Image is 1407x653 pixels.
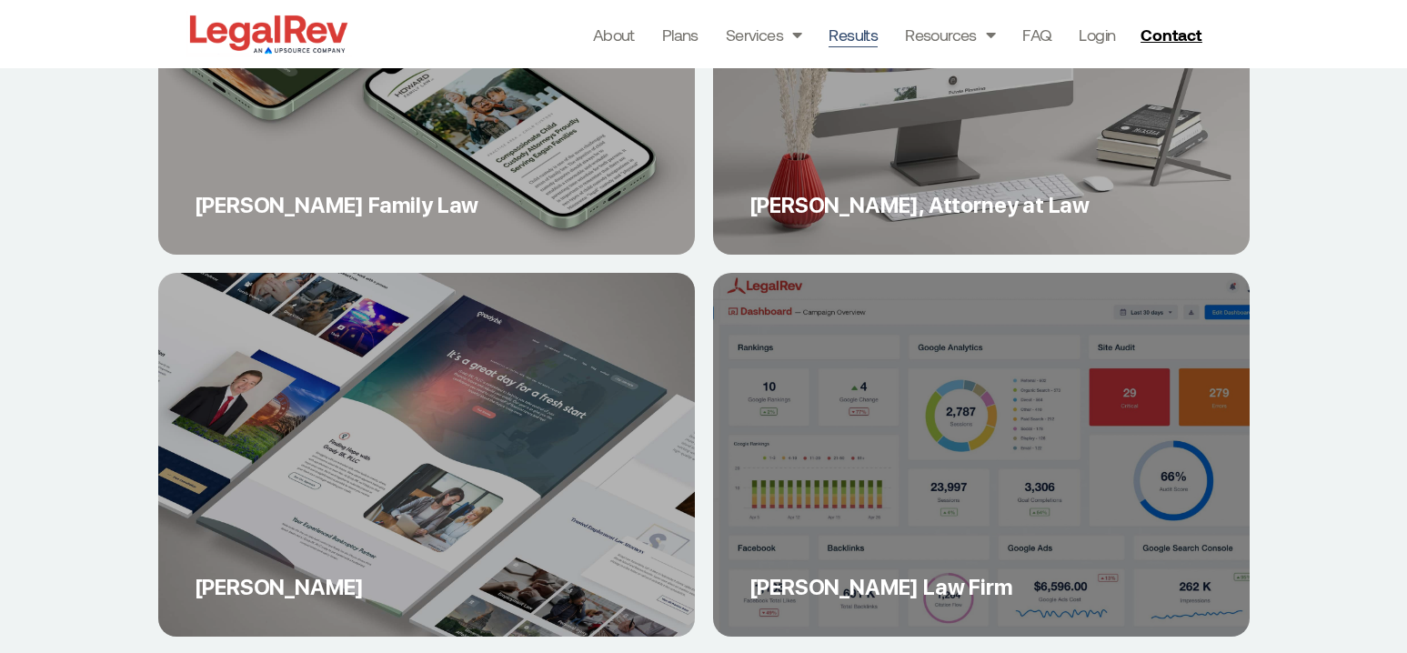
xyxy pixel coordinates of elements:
span: Contact [1141,26,1201,43]
a: About [593,22,635,47]
a: [PERSON_NAME] Law Firm [713,273,1250,637]
a: Services [726,22,802,47]
h2: [PERSON_NAME], Attorney at Law [749,192,1213,218]
a: [PERSON_NAME] [158,273,695,637]
h2: [PERSON_NAME] [195,574,658,600]
a: Contact [1133,20,1213,49]
a: Plans [662,22,698,47]
a: Results [829,22,878,47]
nav: Menu [593,22,1116,47]
a: Login [1079,22,1115,47]
h2: [PERSON_NAME] Family Law [195,192,658,218]
h2: [PERSON_NAME] Law Firm [749,574,1213,600]
a: FAQ [1022,22,1051,47]
a: Resources [905,22,995,47]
